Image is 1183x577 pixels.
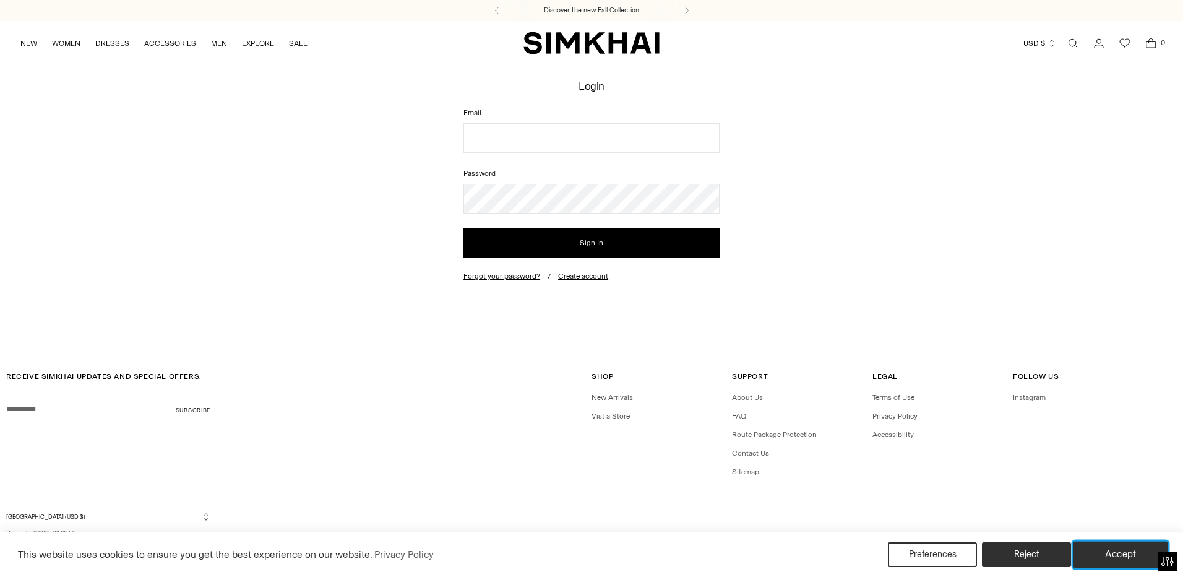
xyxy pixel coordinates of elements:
label: Email [463,107,720,118]
a: ACCESSORIES [144,30,196,57]
a: New Arrivals [591,393,633,402]
a: Create account [558,272,608,280]
button: Preferences [888,542,977,567]
a: EXPLORE [242,30,274,57]
button: [GEOGRAPHIC_DATA] (USD $) [6,512,210,521]
a: SIMKHAI [523,31,660,55]
span: 0 [1157,37,1168,48]
span: Follow Us [1013,372,1059,381]
label: Password [463,168,720,179]
button: Reject [982,542,1071,567]
button: Forgot your password? [463,272,540,280]
a: Discover the new Fall Collection [544,6,639,15]
a: Privacy Policy (opens in a new tab) [372,545,436,564]
iframe: Sign Up via Text for Offers [10,530,124,567]
a: Open search modal [1060,31,1085,56]
button: USD $ [1023,30,1056,57]
p: Copyright © 2025, . [6,529,210,537]
span: Support [732,372,768,381]
span: This website uses cookies to ensure you get the best experience on our website. [18,549,372,560]
a: Route Package Protection [732,430,817,439]
a: WOMEN [52,30,80,57]
a: FAQ [732,412,746,420]
a: Terms of Use [872,393,914,402]
a: Sitemap [732,467,759,476]
button: Subscribe [176,394,210,425]
span: RECEIVE SIMKHAI UPDATES AND SPECIAL OFFERS: [6,372,202,381]
a: Vist a Store [591,412,630,420]
h1: Login [579,80,604,92]
a: Contact Us [732,449,769,458]
a: About Us [732,393,763,402]
a: Open cart modal [1138,31,1163,56]
span: Shop [591,372,613,381]
a: Accessibility [872,430,914,439]
button: Accept [1073,542,1168,568]
a: Instagram [1013,393,1046,402]
a: DRESSES [95,30,129,57]
a: MEN [211,30,227,57]
a: SALE [289,30,308,57]
a: Wishlist [1112,31,1137,56]
a: Go to the account page [1086,31,1111,56]
a: NEW [20,30,37,57]
button: Sign In [463,228,720,258]
span: Legal [872,372,898,381]
a: Privacy Policy [872,412,918,420]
